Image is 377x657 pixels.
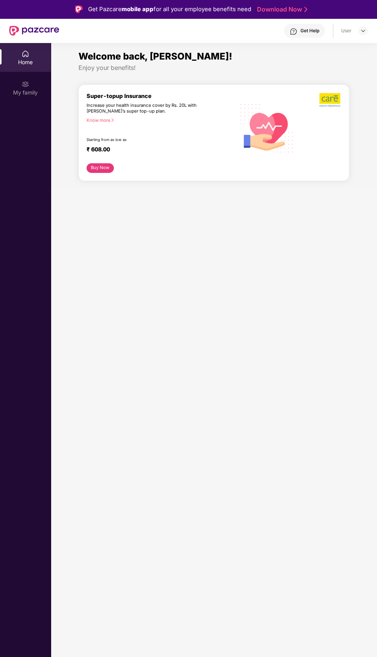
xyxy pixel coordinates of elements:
[300,28,319,34] div: Get Help
[22,80,29,88] img: svg+xml;base64,PHN2ZyB3aWR0aD0iMjAiIGhlaWdodD0iMjAiIHZpZXdCb3g9IjAgMCAyMCAyMCIgZmlsbD0ibm9uZSIgeG...
[87,103,202,114] div: Increase your health insurance cover by Rs. 20L with [PERSON_NAME]’s super top-up plan.
[88,5,251,14] div: Get Pazcare for all your employee benefits need
[87,163,114,173] button: Buy Now
[75,5,83,13] img: Logo
[290,28,297,35] img: svg+xml;base64,PHN2ZyBpZD0iSGVscC0zMngzMiIgeG1sbnM9Imh0dHA6Ly93d3cudzMub3JnLzIwMDAvc3ZnIiB3aWR0aD...
[22,50,29,58] img: svg+xml;base64,PHN2ZyBpZD0iSG9tZSIgeG1sbnM9Imh0dHA6Ly93d3cudzMub3JnLzIwMDAvc3ZnIiB3aWR0aD0iMjAiIG...
[360,28,366,34] img: svg+xml;base64,PHN2ZyBpZD0iRHJvcGRvd24tMzJ4MzIiIHhtbG5zPSJodHRwOi8vd3d3LnczLm9yZy8yMDAwL3N2ZyIgd2...
[87,118,230,123] div: Know more
[87,146,227,155] div: ₹ 608.00
[87,93,235,99] div: Super-topup Insurance
[87,138,202,143] div: Starting from as low as
[78,51,232,62] span: Welcome back, [PERSON_NAME]!
[9,26,59,36] img: New Pazcare Logo
[319,93,341,107] img: b5dec4f62d2307b9de63beb79f102df3.png
[122,5,153,13] strong: mobile app
[341,28,352,34] div: User
[235,95,299,160] img: svg+xml;base64,PHN2ZyB4bWxucz0iaHR0cDovL3d3dy53My5vcmcvMjAwMC9zdmciIHhtbG5zOnhsaW5rPSJodHRwOi8vd3...
[257,5,305,13] a: Download Now
[304,5,307,13] img: Stroke
[110,118,115,122] span: right
[78,64,349,72] div: Enjoy your benefits!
